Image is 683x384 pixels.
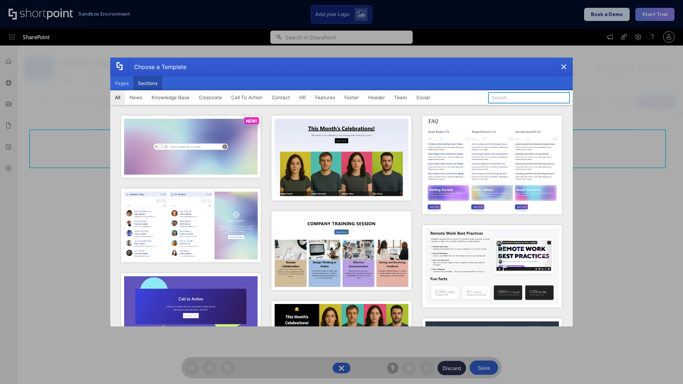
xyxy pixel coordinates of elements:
[110,58,573,326] div: template selector
[227,90,267,105] button: Call To Action
[110,76,133,90] button: Pages
[125,90,147,105] button: News
[110,90,125,105] button: All
[246,118,257,124] p: NEW!
[147,90,194,105] button: Knowledge Base
[364,90,390,105] button: Header
[647,350,683,384] iframe: Chat Widget
[488,92,570,103] input: Search
[390,90,412,105] button: Team
[311,90,340,105] button: Features
[194,90,227,105] button: Corporate
[133,76,162,90] button: Sections
[412,90,434,105] button: Social
[340,90,364,105] button: Footer
[128,58,186,76] div: Choose a Template
[267,90,295,105] button: Contact
[295,90,311,105] button: HR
